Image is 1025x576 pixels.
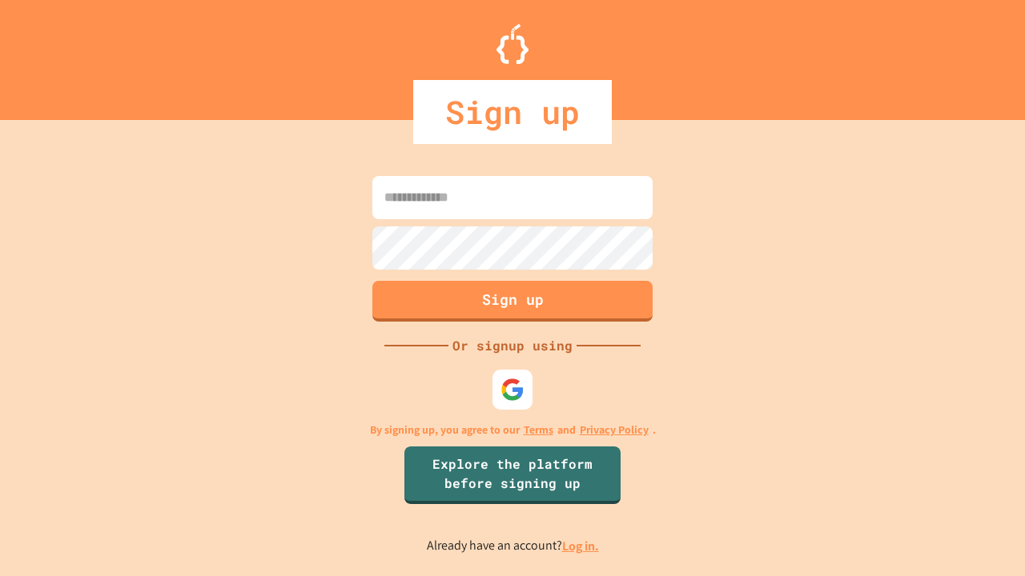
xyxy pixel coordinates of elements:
[413,80,612,144] div: Sign up
[427,536,599,556] p: Already have an account?
[524,422,553,438] a: Terms
[500,378,525,402] img: google-icon.svg
[496,24,529,64] img: Logo.svg
[562,538,599,554] a: Log in.
[404,446,621,504] a: Explore the platform before signing up
[448,336,577,355] div: Or signup using
[370,422,656,438] p: By signing up, you agree to our and .
[580,422,649,438] a: Privacy Policy
[372,281,653,322] button: Sign up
